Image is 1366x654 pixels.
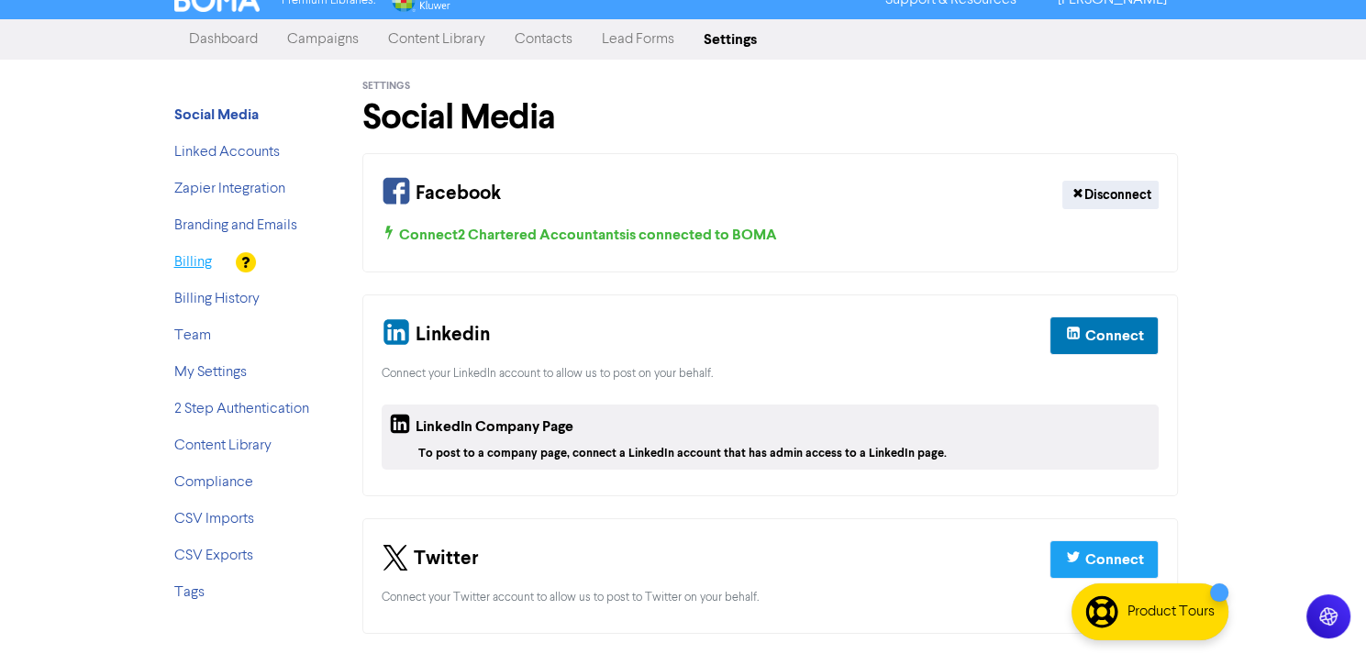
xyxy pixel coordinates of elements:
[174,108,259,123] a: Social Media
[382,365,1160,382] div: Connect your LinkedIn account to allow us to post on your behalf.
[382,224,1160,246] div: Connect2 Chartered Accountants is connected to BOMA
[174,105,259,124] strong: Social Media
[1049,316,1159,355] button: Connect
[1084,325,1143,347] div: Connect
[174,255,212,270] a: Billing
[689,21,772,58] a: Settings
[174,218,297,233] a: Branding and Emails
[1062,181,1159,209] button: Disconnect
[174,145,280,160] a: Linked Accounts
[362,153,1179,272] div: Your Facebook Connection
[174,585,205,600] a: Tags
[174,512,254,527] a: CSV Imports
[174,292,260,306] a: Billing History
[382,538,479,582] div: Twitter
[362,518,1179,633] div: Your Twitter Connection
[500,21,587,58] a: Contacts
[1084,549,1143,571] div: Connect
[362,96,1179,139] h1: Social Media
[382,314,490,358] div: Linkedin
[174,21,272,58] a: Dashboard
[373,21,500,58] a: Content Library
[174,549,253,563] a: CSV Exports
[174,182,285,196] a: Zapier Integration
[362,80,410,93] span: Settings
[389,412,573,445] div: LinkedIn Company Page
[272,21,373,58] a: Campaigns
[382,172,501,216] div: Facebook
[1274,566,1366,654] iframe: Chat Widget
[1049,540,1159,579] button: Connect
[587,21,689,58] a: Lead Forms
[174,402,309,416] a: 2 Step Authentication
[382,589,1160,606] div: Connect your Twitter account to allow us to post to Twitter on your behalf.
[418,445,1152,462] div: To post to a company page, connect a LinkedIn account that has admin access to a LinkedIn page.
[174,438,272,453] a: Content Library
[174,365,247,380] a: My Settings
[362,294,1179,496] div: Your Linkedin and Company Page Connection
[174,475,253,490] a: Compliance
[174,328,211,343] a: Team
